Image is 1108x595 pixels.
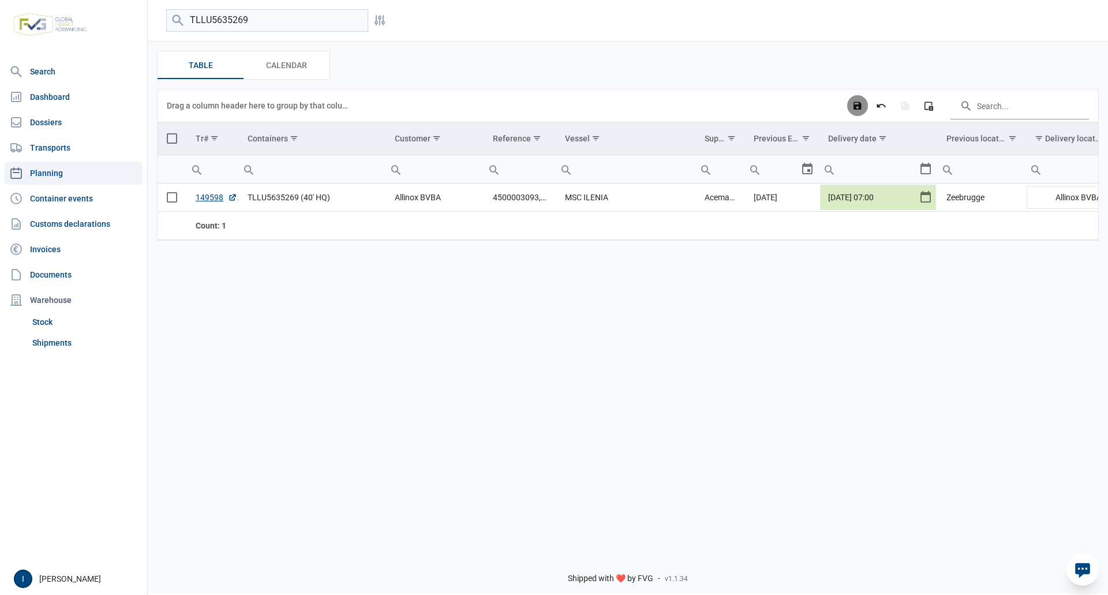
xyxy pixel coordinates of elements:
[186,155,207,183] div: Search box
[937,122,1025,155] td: Column Previous location
[484,155,556,183] input: Filter cell
[937,155,1025,184] td: Filter cell
[800,155,814,183] div: Select
[950,92,1089,119] input: Search in the data grid
[167,192,177,203] div: Select row
[565,134,590,143] div: Vessel
[167,89,1089,122] div: Data grid toolbar
[695,155,744,184] td: Filter cell
[695,155,744,183] input: Filter cell
[5,187,143,210] a: Container events
[592,134,600,143] span: Show filter options for column 'Vessel'
[819,155,840,183] div: Search box
[1025,155,1046,183] div: Search box
[5,238,143,261] a: Invoices
[556,155,695,183] input: Filter cell
[186,122,238,155] td: Column Tr#
[918,95,939,116] div: Column Chooser
[5,85,143,108] a: Dashboard
[878,134,887,143] span: Show filter options for column 'Delivery date'
[1035,134,1043,143] span: Show filter options for column 'Delivery location'
[828,134,877,143] div: Delivery date
[9,9,91,40] img: FVG - Global freight forwarding
[5,162,143,185] a: Planning
[665,574,688,583] span: v1.1.34
[238,155,259,183] div: Search box
[266,58,307,72] span: Calendar
[946,134,1006,143] div: Previous location
[919,155,933,183] div: Select
[186,155,238,184] td: Filter cell
[919,184,933,211] div: Select
[158,89,1098,240] div: Data grid with 1 rows and 11 columns
[744,184,819,212] td: [DATE]
[484,155,504,183] div: Search box
[14,570,32,588] button: I
[385,155,484,183] input: Filter cell
[819,155,937,184] td: Filter cell
[744,122,819,155] td: Column Previous ETA
[568,574,653,584] span: Shipped with ❤️ by FVG
[196,134,208,143] div: Tr#
[937,155,1025,183] input: Filter cell
[727,134,736,143] span: Show filter options for column 'Suppliers'
[871,95,892,116] div: Discard changes
[5,263,143,286] a: Documents
[196,192,237,203] a: 149598
[28,312,143,332] a: Stock
[5,289,143,312] div: Warehouse
[556,184,695,212] td: MSC ILENIA
[248,134,288,143] div: Containers
[484,122,556,155] td: Column Reference
[493,134,531,143] div: Reference
[5,136,143,159] a: Transports
[167,96,352,115] div: Drag a column header here to group by that column
[5,60,143,83] a: Search
[167,133,177,144] div: Select all
[186,155,238,183] input: Filter cell
[238,155,385,184] td: Filter cell
[658,574,660,584] span: -
[5,111,143,134] a: Dossiers
[196,220,229,231] div: Tr# Count: 1
[290,134,298,143] span: Show filter options for column 'Containers'
[819,155,919,183] input: Filter cell
[695,122,744,155] td: Column Suppliers
[210,134,219,143] span: Show filter options for column 'Tr#'
[1008,134,1017,143] span: Show filter options for column 'Previous location'
[238,155,385,183] input: Filter cell
[695,155,716,183] div: Search box
[705,134,725,143] div: Suppliers
[484,184,556,212] td: 4500003093,4500002742,4500003035
[395,134,431,143] div: Customer
[937,155,958,183] div: Search box
[744,155,819,184] td: Filter cell
[385,122,484,155] td: Column Customer
[556,155,695,184] td: Filter cell
[385,184,484,212] td: Allinox BVBA
[556,155,577,183] div: Search box
[847,95,868,116] div: Save changes
[744,155,765,183] div: Search box
[14,570,140,588] div: [PERSON_NAME]
[385,155,406,183] div: Search box
[533,134,541,143] span: Show filter options for column 'Reference'
[819,184,919,211] input: Column Delivery date
[28,332,143,353] a: Shipments
[819,122,937,155] td: Column Delivery date
[5,212,143,235] a: Customs declarations
[189,58,213,72] span: Table
[802,134,810,143] span: Show filter options for column 'Previous ETA'
[432,134,441,143] span: Show filter options for column 'Customer'
[238,184,385,212] td: TLLU5635269 (40' HQ)
[744,155,801,183] input: Filter cell
[754,134,800,143] div: Previous ETA
[937,184,1025,212] td: Zeebrugge
[1045,134,1102,143] div: Delivery location
[556,122,695,155] td: Column Vessel
[695,184,744,212] td: Acemark Limited
[166,9,368,32] input: Search planning
[238,122,385,155] td: Column Containers
[484,155,556,184] td: Filter cell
